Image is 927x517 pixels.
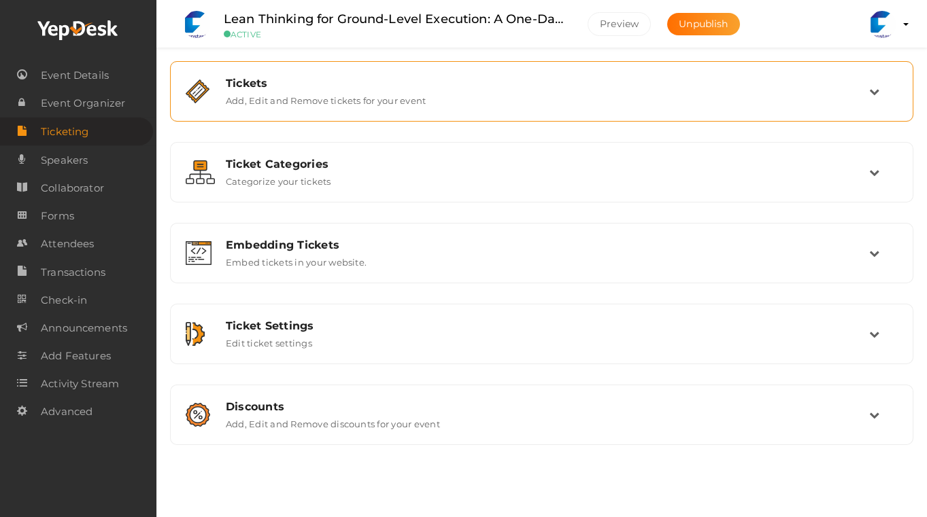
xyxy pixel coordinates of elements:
[226,400,869,413] div: Discounts
[41,342,111,370] span: Add Features
[186,79,209,103] img: ticket.svg
[178,96,906,109] a: Tickets Add, Edit and Remove tickets for your event
[41,175,104,202] span: Collaborator
[41,147,88,174] span: Speakers
[178,338,906,351] a: Ticket Settings Edit ticket settings
[226,319,869,332] div: Ticket Settings
[41,62,109,89] span: Event Details
[869,11,896,38] img: OQF5SOFQ_small.png
[226,332,312,349] label: Edit ticket settings
[186,160,215,184] img: grouping.svg
[588,12,651,36] button: Preview
[226,90,426,106] label: Add, Edit and Remove tickets for your event
[41,370,119,397] span: Activity Stream
[41,287,87,314] span: Check-in
[667,13,739,35] button: Unpublish
[224,10,567,29] label: Lean Thinking for Ground-Level Execution: A One-Day Virtual Workshop
[186,403,210,427] img: promotions.svg
[226,77,869,90] div: Tickets
[41,202,74,230] span: Forms
[679,18,728,30] span: Unpublish
[41,230,94,257] span: Attendees
[183,11,210,38] img: UII3TF3D_small.png
[41,259,105,286] span: Transactions
[226,158,869,171] div: Ticket Categories
[186,322,205,346] img: setting.svg
[226,171,331,187] label: Categorize your tickets
[178,177,906,190] a: Ticket Categories Categorize your tickets
[41,90,125,117] span: Event Organizer
[178,257,906,270] a: Embedding Tickets Embed tickets in your website.
[178,419,906,432] a: Discounts Add, Edit and Remove discounts for your event
[186,241,212,265] img: embed.svg
[41,315,127,342] span: Announcements
[41,398,92,425] span: Advanced
[224,29,567,39] small: ACTIVE
[226,251,367,268] label: Embed tickets in your website.
[41,118,88,145] span: Ticketing
[226,238,869,251] div: Embedding Tickets
[226,413,440,429] label: Add, Edit and Remove discounts for your event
